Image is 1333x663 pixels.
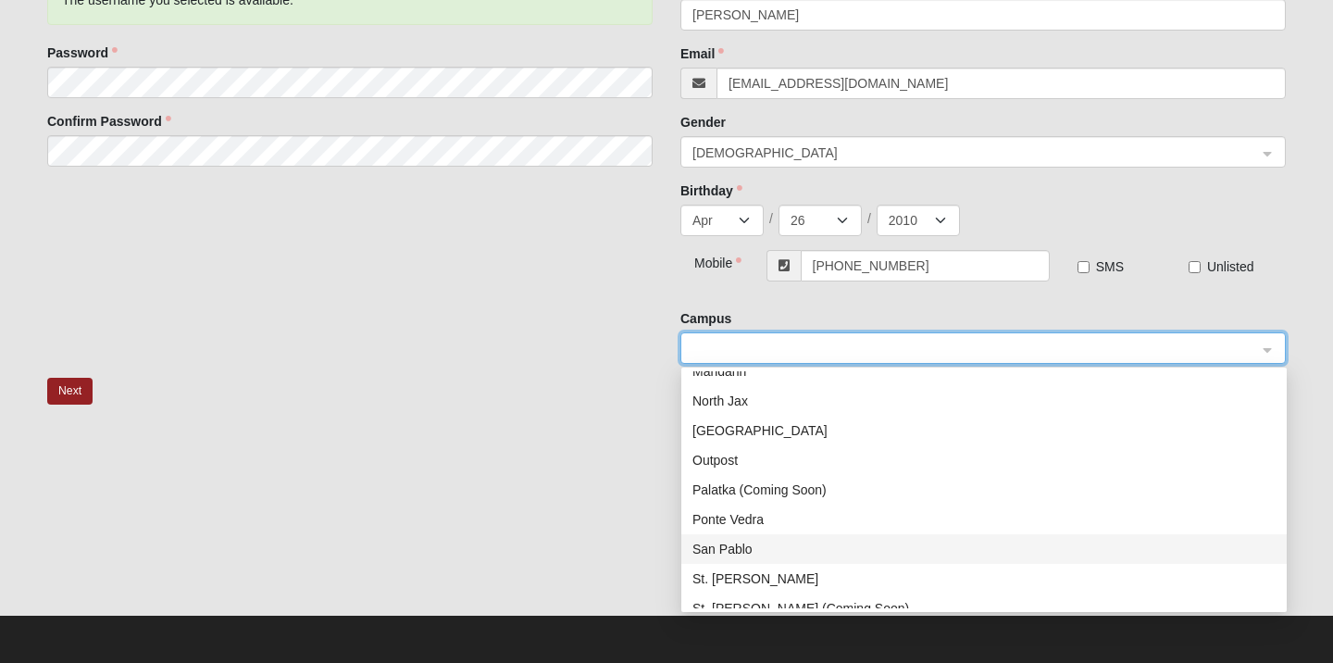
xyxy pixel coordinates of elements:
[692,361,1276,382] div: Mandarin
[1207,259,1254,274] span: Unlisted
[692,598,1276,619] div: St. [PERSON_NAME] (Coming Soon)
[680,309,731,328] label: Campus
[1078,261,1090,273] input: SMS
[692,143,1257,163] span: Female
[681,534,1287,564] div: San Pablo
[47,378,93,405] button: Next
[1096,259,1124,274] span: SMS
[47,44,118,62] label: Password
[692,450,1276,470] div: Outpost
[769,209,773,228] span: /
[680,113,726,131] label: Gender
[1189,261,1201,273] input: Unlisted
[692,391,1276,411] div: North Jax
[681,386,1287,416] div: North Jax
[680,44,724,63] label: Email
[681,594,1287,623] div: St. Augustine (Coming Soon)
[681,475,1287,505] div: Palatka (Coming Soon)
[692,509,1276,530] div: Ponte Vedra
[681,564,1287,594] div: St. Johns
[681,445,1287,475] div: Outpost
[867,209,871,228] span: /
[681,505,1287,534] div: Ponte Vedra
[681,416,1287,445] div: Orange Park
[680,181,742,200] label: Birthday
[692,539,1276,559] div: San Pablo
[692,480,1276,500] div: Palatka (Coming Soon)
[681,357,1287,386] div: Mandarin
[680,250,731,272] div: Mobile
[47,112,171,131] label: Confirm Password
[692,420,1276,441] div: [GEOGRAPHIC_DATA]
[692,569,1276,589] div: St. [PERSON_NAME]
